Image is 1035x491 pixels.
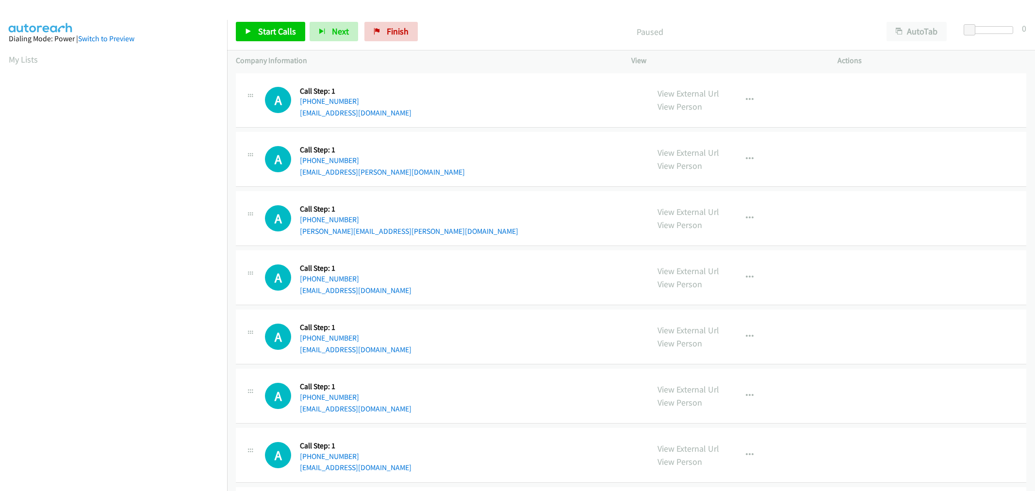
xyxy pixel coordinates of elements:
[265,87,291,113] div: The call is yet to be attempted
[310,22,358,41] button: Next
[265,87,291,113] h1: A
[300,286,411,295] a: [EMAIL_ADDRESS][DOMAIN_NAME]
[657,101,702,112] a: View Person
[300,167,465,177] a: [EMAIL_ADDRESS][PERSON_NAME][DOMAIN_NAME]
[265,324,291,350] div: The call is yet to be attempted
[657,206,719,217] a: View External Url
[300,215,359,224] a: [PHONE_NUMBER]
[236,22,305,41] a: Start Calls
[265,146,291,172] h1: A
[300,393,359,402] a: [PHONE_NUMBER]
[300,463,411,472] a: [EMAIL_ADDRESS][DOMAIN_NAME]
[657,160,702,171] a: View Person
[300,452,359,461] a: [PHONE_NUMBER]
[9,33,218,45] div: Dialing Mode: Power |
[657,278,702,290] a: View Person
[657,397,702,408] a: View Person
[78,34,134,43] a: Switch to Preview
[300,345,411,354] a: [EMAIL_ADDRESS][DOMAIN_NAME]
[300,382,411,392] h5: Call Step: 1
[265,383,291,409] h1: A
[265,264,291,291] h1: A
[657,265,719,277] a: View External Url
[657,338,702,349] a: View Person
[300,204,518,214] h5: Call Step: 1
[9,54,38,65] a: My Lists
[300,441,411,451] h5: Call Step: 1
[300,333,359,343] a: [PHONE_NUMBER]
[657,219,702,230] a: View Person
[265,442,291,468] h1: A
[657,384,719,395] a: View External Url
[265,264,291,291] div: The call is yet to be attempted
[265,324,291,350] h1: A
[969,26,1013,34] div: Delay between calls (in seconds)
[657,325,719,336] a: View External Url
[657,147,719,158] a: View External Url
[300,227,518,236] a: [PERSON_NAME][EMAIL_ADDRESS][PERSON_NAME][DOMAIN_NAME]
[431,25,869,38] p: Paused
[631,55,820,66] p: View
[387,26,409,37] span: Finish
[1022,22,1026,35] div: 0
[300,108,411,117] a: [EMAIL_ADDRESS][DOMAIN_NAME]
[300,97,359,106] a: [PHONE_NUMBER]
[300,86,411,96] h5: Call Step: 1
[657,456,702,467] a: View Person
[300,274,359,283] a: [PHONE_NUMBER]
[236,55,614,66] p: Company Information
[265,383,291,409] div: The call is yet to be attempted
[657,443,719,454] a: View External Url
[657,88,719,99] a: View External Url
[332,26,349,37] span: Next
[265,205,291,231] div: The call is yet to be attempted
[265,205,291,231] h1: A
[364,22,418,41] a: Finish
[300,156,359,165] a: [PHONE_NUMBER]
[300,263,411,273] h5: Call Step: 1
[300,145,465,155] h5: Call Step: 1
[300,404,411,413] a: [EMAIL_ADDRESS][DOMAIN_NAME]
[300,323,411,332] h5: Call Step: 1
[258,26,296,37] span: Start Calls
[887,22,947,41] button: AutoTab
[265,442,291,468] div: The call is yet to be attempted
[838,55,1026,66] p: Actions
[265,146,291,172] div: The call is yet to be attempted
